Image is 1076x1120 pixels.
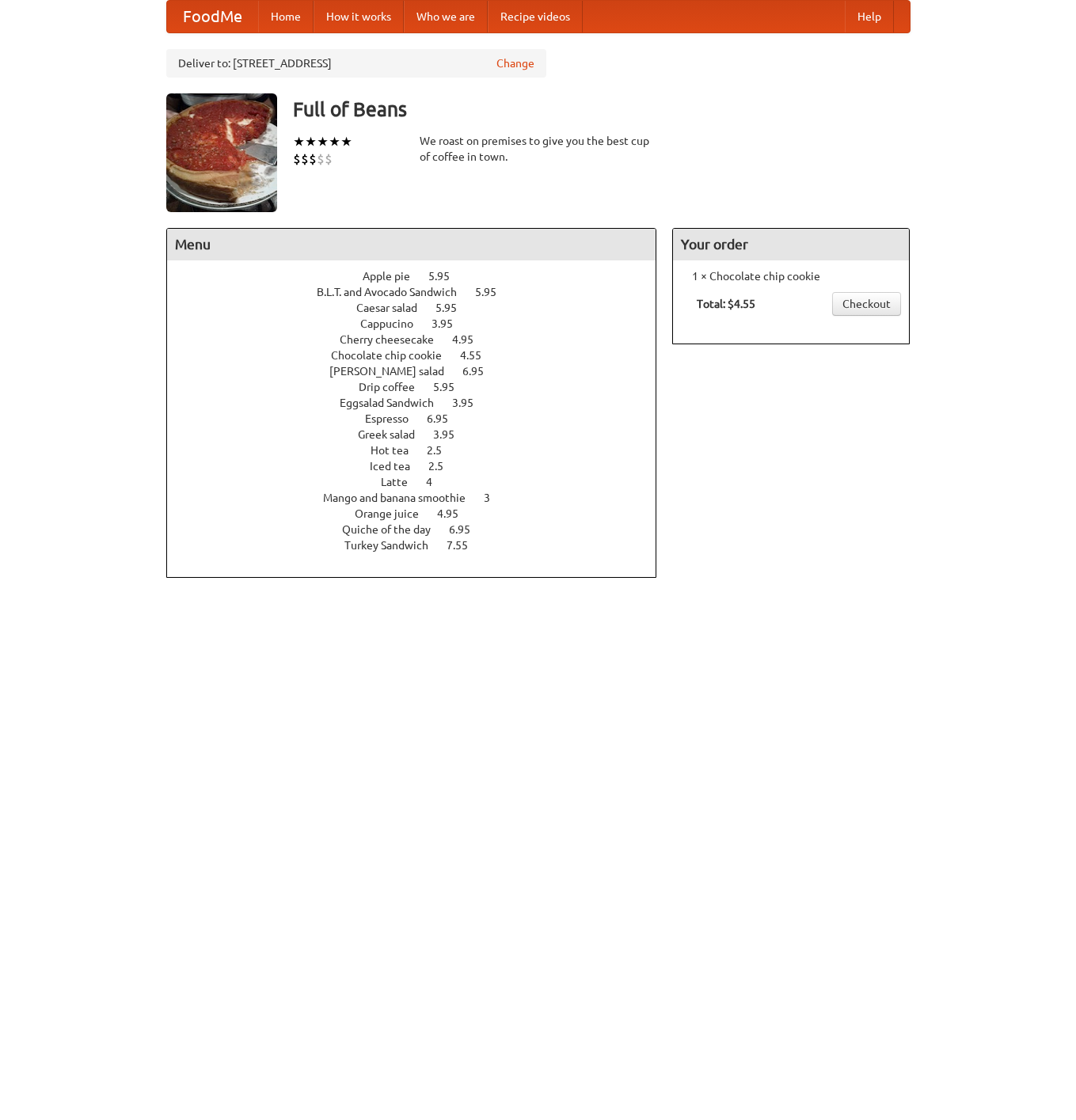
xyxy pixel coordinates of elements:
[365,412,477,425] a: Espresso 6.95
[363,270,426,283] span: Apple pie
[381,476,462,488] a: Latte 4
[340,333,450,346] span: Cherry cheesecake
[428,460,459,473] span: 2.5
[258,1,314,32] a: Home
[484,492,506,504] span: 3
[496,55,534,71] a: Change
[167,229,656,260] h4: Menu
[355,507,435,520] span: Orange juice
[325,150,333,168] li: $
[447,539,484,552] span: 7.55
[832,292,901,316] a: Checkout
[301,150,309,168] li: $
[370,460,426,473] span: Iced tea
[305,133,317,150] li: ★
[432,317,469,330] span: 3.95
[355,507,488,520] a: Orange juice 4.95
[697,298,755,310] b: Total: $4.55
[360,317,429,330] span: Cappucino
[356,302,433,314] span: Caesar salad
[340,397,450,409] span: Eggsalad Sandwich
[420,133,657,165] div: We roast on premises to give you the best cup of coffee in town.
[363,270,479,283] a: Apple pie 5.95
[331,349,511,362] a: Chocolate chip cookie 4.55
[167,1,258,32] a: FoodMe
[344,539,497,552] a: Turkey Sandwich 7.55
[370,460,473,473] a: Iced tea 2.5
[371,444,471,457] a: Hot tea 2.5
[329,133,340,150] li: ★
[426,476,448,488] span: 4
[359,381,484,393] a: Drip coffee 5.95
[845,1,894,32] a: Help
[365,412,424,425] span: Espresso
[427,444,458,457] span: 2.5
[428,270,466,283] span: 5.95
[358,428,484,441] a: Greek salad 3.95
[293,133,305,150] li: ★
[329,365,513,378] a: [PERSON_NAME] salad 6.95
[317,286,473,298] span: B.L.T. and Avocado Sandwich
[358,428,431,441] span: Greek salad
[488,1,583,32] a: Recipe videos
[317,286,526,298] a: B.L.T. and Avocado Sandwich 5.95
[323,492,481,504] span: Mango and banana smoothie
[340,133,352,150] li: ★
[433,428,470,441] span: 3.95
[309,150,317,168] li: $
[427,412,464,425] span: 6.95
[342,523,447,536] span: Quiche of the day
[317,150,325,168] li: $
[435,302,473,314] span: 5.95
[452,333,489,346] span: 4.95
[293,93,911,125] h3: Full of Beans
[344,539,444,552] span: Turkey Sandwich
[323,492,519,504] a: Mango and banana smoothie 3
[460,349,497,362] span: 4.55
[360,317,482,330] a: Cappucino 3.95
[314,1,404,32] a: How it works
[449,523,486,536] span: 6.95
[433,381,470,393] span: 5.95
[404,1,488,32] a: Who we are
[293,150,301,168] li: $
[462,365,500,378] span: 6.95
[331,349,458,362] span: Chocolate chip cookie
[381,476,424,488] span: Latte
[342,523,500,536] a: Quiche of the day 6.95
[329,365,460,378] span: [PERSON_NAME] salad
[356,302,486,314] a: Caesar salad 5.95
[371,444,424,457] span: Hot tea
[340,333,503,346] a: Cherry cheesecake 4.95
[359,381,431,393] span: Drip coffee
[673,229,909,260] h4: Your order
[317,133,329,150] li: ★
[475,286,512,298] span: 5.95
[166,49,546,78] div: Deliver to: [STREET_ADDRESS]
[166,93,277,212] img: angular.jpg
[340,397,503,409] a: Eggsalad Sandwich 3.95
[437,507,474,520] span: 4.95
[681,268,901,284] li: 1 × Chocolate chip cookie
[452,397,489,409] span: 3.95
